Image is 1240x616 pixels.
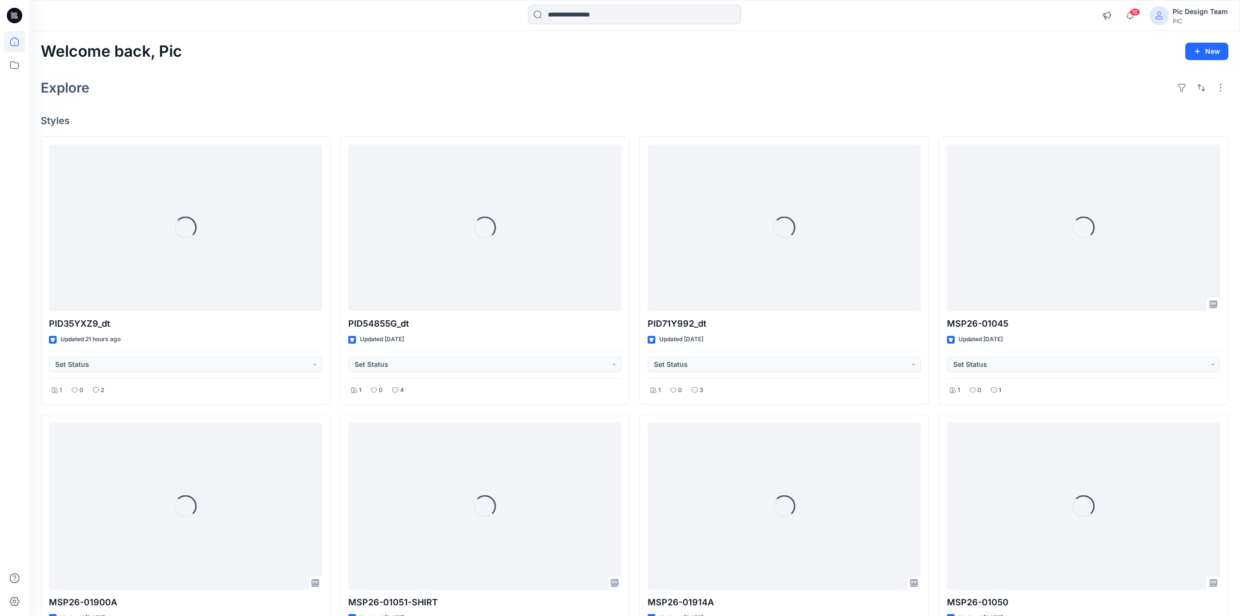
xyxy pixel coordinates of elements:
[49,317,322,331] p: PID35YXZ9_dt
[699,385,703,395] p: 3
[678,385,682,395] p: 0
[648,596,921,609] p: MSP26-01914A
[359,385,361,395] p: 1
[958,385,960,395] p: 1
[1155,12,1163,19] svg: avatar
[947,596,1220,609] p: MSP26-01050
[1185,43,1228,60] button: New
[947,317,1220,331] p: MSP26-01045
[658,385,661,395] p: 1
[999,385,1001,395] p: 1
[41,115,1228,126] h4: Styles
[648,317,921,331] p: PID71Y992_dt
[41,80,90,95] h2: Explore
[348,317,621,331] p: PID54855G_dt
[1173,6,1228,17] div: Pic Design Team
[49,596,322,609] p: MSP26-01900A
[60,385,62,395] p: 1
[959,334,1003,345] p: Updated [DATE]
[977,385,981,395] p: 0
[348,596,621,609] p: MSP26-01051-SHIRT
[61,334,121,345] p: Updated 21 hours ago
[79,385,83,395] p: 0
[101,385,104,395] p: 2
[41,43,182,61] h2: Welcome back, Pic
[379,385,383,395] p: 0
[659,334,703,345] p: Updated [DATE]
[1173,17,1228,25] div: PIC
[400,385,404,395] p: 4
[1130,8,1140,16] span: 16
[360,334,404,345] p: Updated [DATE]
